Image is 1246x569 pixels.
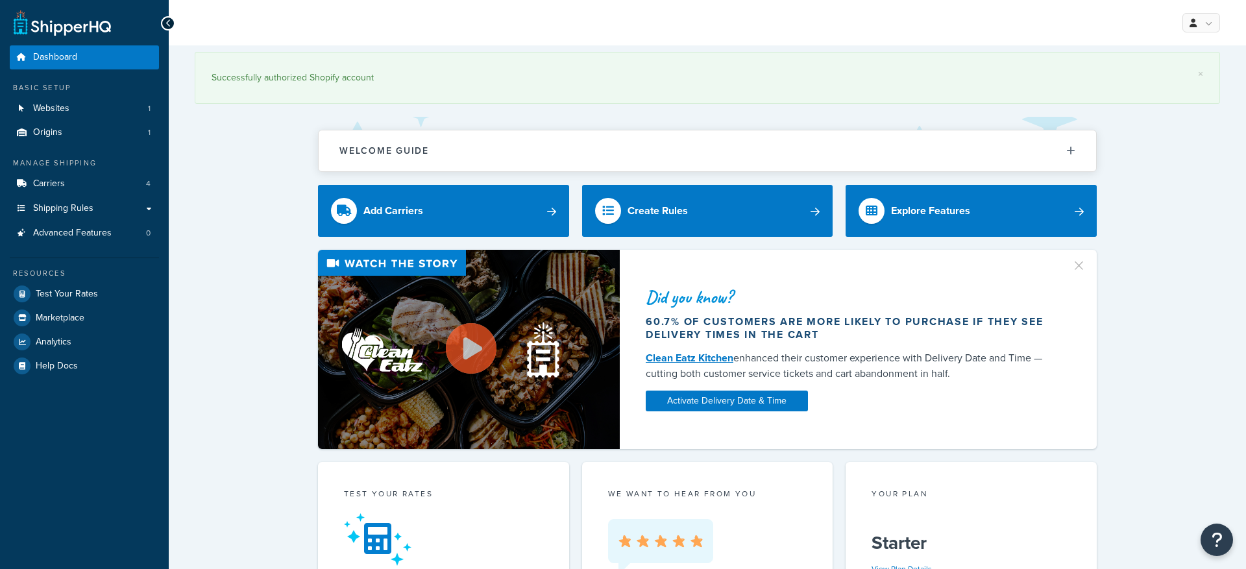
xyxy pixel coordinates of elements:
[36,337,71,348] span: Analytics
[10,172,159,196] a: Carriers4
[148,127,151,138] span: 1
[10,330,159,354] a: Analytics
[33,178,65,189] span: Carriers
[1198,69,1203,79] a: ×
[33,103,69,114] span: Websites
[872,533,1071,553] h5: Starter
[148,103,151,114] span: 1
[891,202,970,220] div: Explore Features
[10,282,159,306] a: Test Your Rates
[212,69,1203,87] div: Successfully authorized Shopify account
[10,45,159,69] a: Dashboard
[10,221,159,245] a: Advanced Features0
[646,315,1056,341] div: 60.7% of customers are more likely to purchase if they see delivery times in the cart
[646,391,808,411] a: Activate Delivery Date & Time
[319,130,1096,171] button: Welcome Guide
[36,289,98,300] span: Test Your Rates
[10,121,159,145] li: Origins
[33,228,112,239] span: Advanced Features
[646,350,733,365] a: Clean Eatz Kitchen
[608,488,807,500] p: we want to hear from you
[10,97,159,121] li: Websites
[33,52,77,63] span: Dashboard
[10,354,159,378] a: Help Docs
[318,185,569,237] a: Add Carriers
[36,313,84,324] span: Marketplace
[10,172,159,196] li: Carriers
[582,185,833,237] a: Create Rules
[10,221,159,245] li: Advanced Features
[10,121,159,145] a: Origins1
[146,228,151,239] span: 0
[339,146,429,156] h2: Welcome Guide
[10,97,159,121] a: Websites1
[318,250,620,449] img: Video thumbnail
[344,488,543,503] div: Test your rates
[146,178,151,189] span: 4
[10,82,159,93] div: Basic Setup
[646,288,1056,306] div: Did you know?
[628,202,688,220] div: Create Rules
[33,127,62,138] span: Origins
[10,158,159,169] div: Manage Shipping
[10,268,159,279] div: Resources
[36,361,78,372] span: Help Docs
[846,185,1097,237] a: Explore Features
[33,203,93,214] span: Shipping Rules
[10,306,159,330] a: Marketplace
[10,197,159,221] a: Shipping Rules
[1201,524,1233,556] button: Open Resource Center
[872,488,1071,503] div: Your Plan
[646,350,1056,381] div: enhanced their customer experience with Delivery Date and Time — cutting both customer service ti...
[363,202,423,220] div: Add Carriers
